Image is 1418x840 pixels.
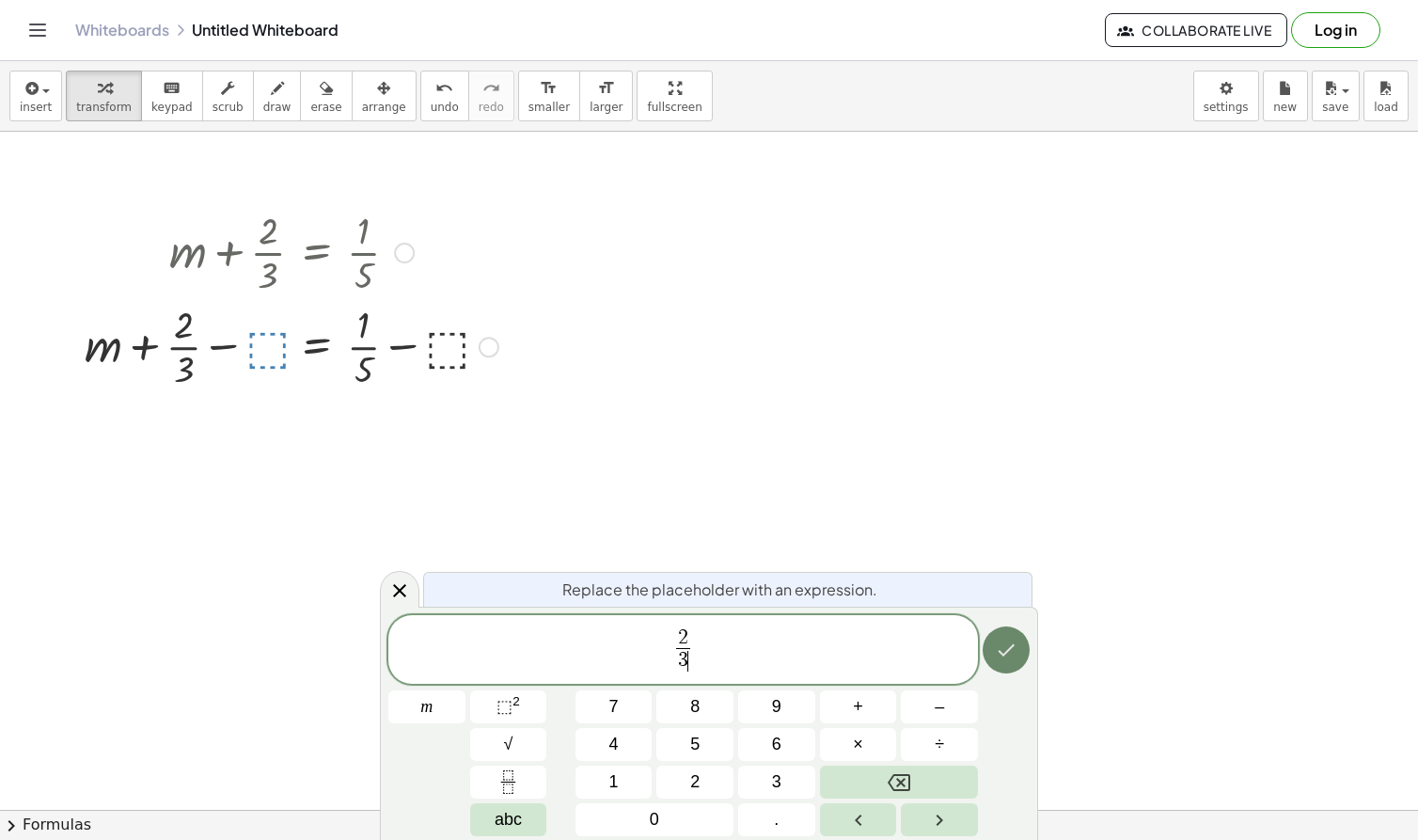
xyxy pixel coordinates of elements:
[820,803,897,836] button: Left arrow
[738,690,815,723] button: 9
[656,766,733,799] button: 2
[772,694,781,720] span: 9
[738,803,815,836] button: .
[983,626,1030,674] button: Done
[1121,22,1271,39] span: Collaborate Live
[820,766,978,799] button: Backspace
[388,690,465,723] button: m
[1105,13,1287,47] button: Collaborate Live
[300,71,352,121] button: erase
[470,803,547,836] button: Alphabet
[774,807,779,832] span: .
[512,694,520,708] sup: 2
[772,732,781,757] span: 6
[1204,101,1249,114] span: settings
[650,807,659,832] span: 0
[901,690,978,723] button: Minus
[637,71,712,121] button: fullscreen
[609,694,619,720] span: 7
[141,71,203,121] button: keyboardkeypad
[853,732,863,757] span: ×
[504,732,513,757] span: √
[820,728,897,761] button: Times
[656,690,733,723] button: 8
[468,71,514,121] button: redoredo
[678,627,688,648] span: 2
[579,71,633,121] button: format_sizelarger
[496,697,512,716] span: ⬚
[609,769,619,795] span: 1
[562,578,877,601] span: Replace the placeholder with an expression.
[690,694,700,720] span: 8
[1363,71,1409,121] button: load
[935,732,944,757] span: ÷
[479,101,504,114] span: redo
[738,728,815,761] button: 6
[518,71,580,121] button: format_sizesmaller
[75,21,169,40] a: Whiteboards
[528,101,570,114] span: smaller
[853,694,863,720] span: +
[482,77,500,100] i: redo
[253,71,302,121] button: draw
[310,101,341,114] span: erase
[935,694,944,720] span: –
[362,101,406,114] span: arrange
[9,71,62,121] button: insert
[656,728,733,761] button: 5
[435,77,453,100] i: undo
[687,651,688,672] span: ​
[575,690,653,723] button: 7
[1291,12,1380,48] button: Log in
[470,728,547,761] button: Square root
[1322,101,1348,114] span: save
[66,71,142,121] button: transform
[1374,101,1398,114] span: load
[901,728,978,761] button: Divide
[20,101,52,114] span: insert
[470,766,547,799] button: Fraction
[420,694,433,720] span: m
[23,15,53,45] button: Toggle navigation
[1312,71,1360,121] button: save
[690,732,700,757] span: 5
[470,690,547,723] button: Squared
[590,101,622,114] span: larger
[738,766,815,799] button: 3
[163,77,181,100] i: keyboard
[1273,101,1297,114] span: new
[76,101,132,114] span: transform
[575,728,653,761] button: 4
[575,766,653,799] button: 1
[647,101,701,114] span: fullscreen
[495,807,522,832] span: abc
[772,769,781,795] span: 3
[420,71,469,121] button: undoundo
[901,803,978,836] button: Right arrow
[820,690,897,723] button: Plus
[575,803,733,836] button: 0
[540,77,558,100] i: format_size
[213,101,244,114] span: scrub
[352,71,417,121] button: arrange
[151,101,193,114] span: keypad
[690,769,700,795] span: 2
[609,732,619,757] span: 4
[597,77,615,100] i: format_size
[431,101,459,114] span: undo
[1193,71,1259,121] button: settings
[202,71,254,121] button: scrub
[1263,71,1308,121] button: new
[263,101,291,114] span: draw
[678,650,688,671] span: 3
